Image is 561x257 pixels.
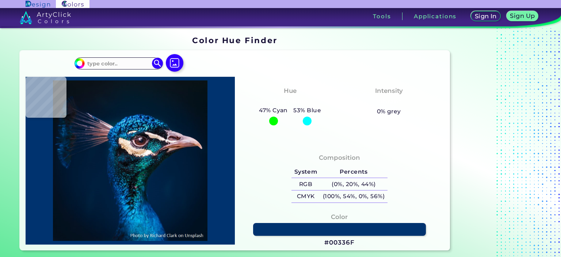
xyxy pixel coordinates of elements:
[373,14,391,19] h3: Tools
[291,166,320,178] h5: System
[291,190,320,203] h5: CMYK
[291,178,320,190] h5: RGB
[414,14,457,19] h3: Applications
[291,106,324,115] h5: 53% Blue
[20,11,71,24] img: logo_artyclick_colors_white.svg
[166,54,183,72] img: icon picture
[472,12,499,21] a: Sign In
[284,86,297,96] h4: Hue
[508,12,537,21] a: Sign Up
[373,97,405,106] h3: Vibrant
[320,190,388,203] h5: (100%, 54%, 0%, 56%)
[319,152,360,163] h4: Composition
[476,14,496,19] h5: Sign In
[331,212,348,222] h4: Color
[511,13,534,19] h5: Sign Up
[29,80,231,241] img: img_pavlin.jpg
[152,58,163,69] img: icon search
[320,178,388,190] h5: (0%, 20%, 44%)
[320,166,388,178] h5: Percents
[85,58,153,68] input: type color..
[375,86,403,96] h4: Intensity
[256,106,290,115] h5: 47% Cyan
[377,107,401,116] h5: 0% grey
[270,97,311,106] h3: Cyan-Blue
[324,238,354,247] h3: #00336F
[192,35,277,46] h1: Color Hue Finder
[26,1,50,8] img: ArtyClick Design logo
